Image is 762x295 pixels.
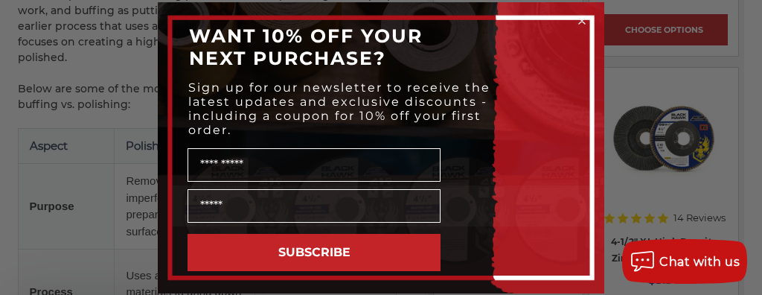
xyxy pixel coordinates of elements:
[574,13,589,28] button: Close dialog
[188,189,441,223] input: Email
[189,25,423,69] span: WANT 10% OFF YOUR NEXT PURCHASE?
[622,239,747,284] button: Chat with us
[188,80,490,137] span: Sign up for our newsletter to receive the latest updates and exclusive discounts - including a co...
[659,255,740,269] span: Chat with us
[188,234,441,271] button: SUBSCRIBE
